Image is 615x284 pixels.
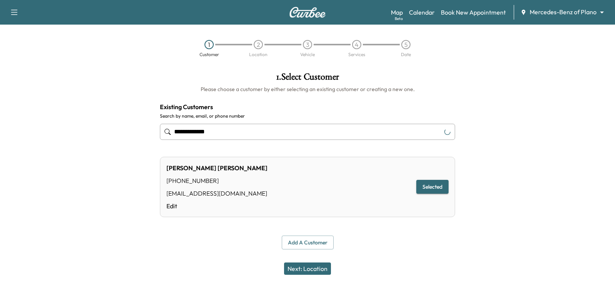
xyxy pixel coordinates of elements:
div: [PHONE_NUMBER] [166,176,268,185]
a: Book New Appointment [441,8,506,17]
img: Curbee Logo [289,7,326,18]
div: 5 [401,40,411,49]
a: Edit [166,201,268,211]
a: Calendar [409,8,435,17]
h4: Existing Customers [160,102,455,111]
div: Customer [199,52,219,57]
div: Services [348,52,365,57]
span: Mercedes-Benz of Plano [530,8,597,17]
h1: 1 . Select Customer [160,72,455,85]
div: 4 [352,40,361,49]
h6: Please choose a customer by either selecting an existing customer or creating a new one. [160,85,455,93]
div: Beta [395,16,403,22]
div: 2 [254,40,263,49]
div: 1 [204,40,214,49]
button: Selected [416,180,449,194]
label: Search by name, email, or phone number [160,113,455,119]
div: [EMAIL_ADDRESS][DOMAIN_NAME] [166,189,268,198]
div: Location [249,52,268,57]
div: [PERSON_NAME] [PERSON_NAME] [166,163,268,173]
a: MapBeta [391,8,403,17]
div: Date [401,52,411,57]
button: Add a customer [282,236,334,250]
button: Next: Location [284,262,331,275]
div: 3 [303,40,312,49]
div: Vehicle [300,52,315,57]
